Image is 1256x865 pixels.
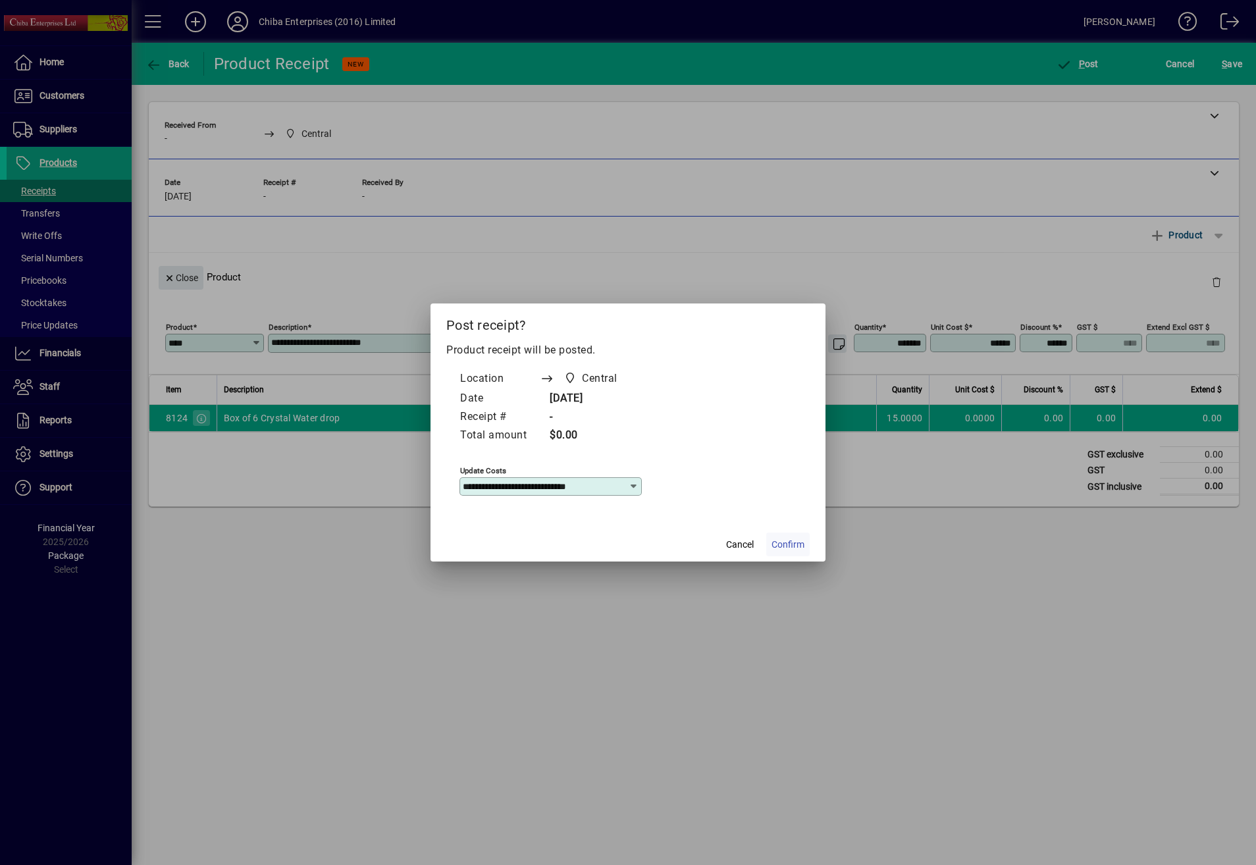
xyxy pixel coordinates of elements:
span: Confirm [772,538,804,552]
mat-label: Update costs [460,466,506,475]
button: Cancel [719,533,761,556]
button: Confirm [766,533,810,556]
td: Date [459,390,540,408]
span: Central [582,371,617,386]
p: Product receipt will be posted. [446,342,810,358]
td: Receipt # [459,408,540,427]
span: Cancel [726,538,754,552]
td: [DATE] [540,390,642,408]
td: $0.00 [540,427,642,445]
td: Total amount [459,427,540,445]
span: Central [560,369,623,388]
td: Location [459,369,540,390]
td: - [540,408,642,427]
h2: Post receipt? [431,303,825,342]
